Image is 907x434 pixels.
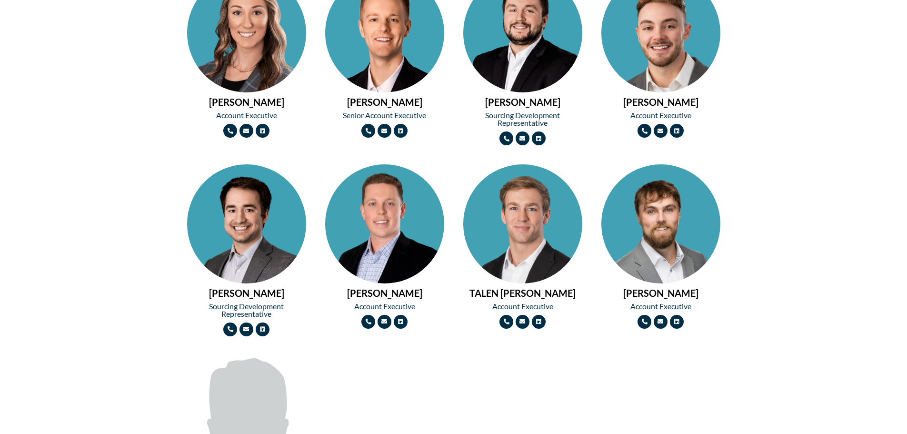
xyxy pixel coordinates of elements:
h2: TALEN [PERSON_NAME] [463,288,582,298]
h2: Senior Account Executive [325,111,444,119]
h2: Sourcing Development Representative [187,303,306,318]
h2: [PERSON_NAME] [187,288,306,298]
h2: [PERSON_NAME] [601,288,720,298]
h2: Account Executive [601,111,720,119]
h2: Account Executive [463,303,582,310]
h2: Account Executive [325,303,444,310]
h2: Account Executive [187,111,306,119]
h2: Account Executive [601,303,720,310]
h2: [PERSON_NAME] [325,288,444,298]
h2: [PERSON_NAME] [187,97,306,107]
h2: [PERSON_NAME] [463,97,582,107]
h2: [PERSON_NAME] [601,97,720,107]
h2: [PERSON_NAME] [325,97,444,107]
h2: Sourcing Development Representative [463,111,582,127]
